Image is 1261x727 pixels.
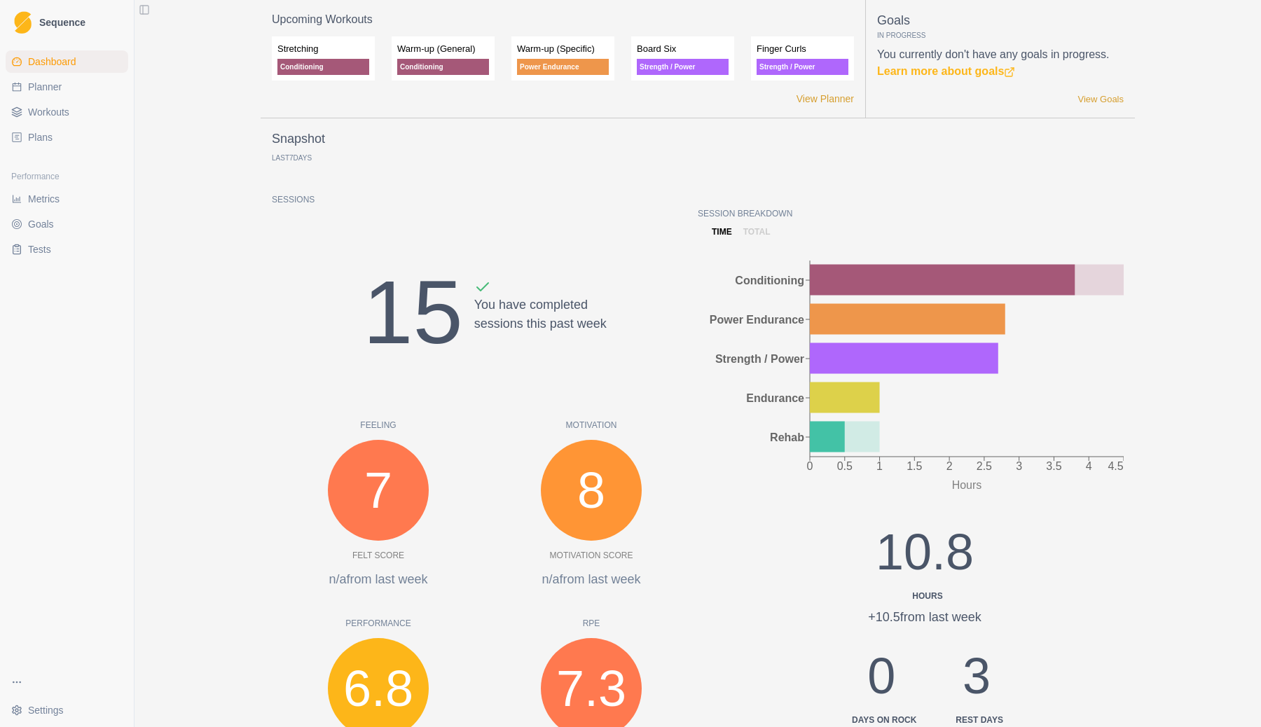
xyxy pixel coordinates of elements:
span: 7.3 [556,651,626,726]
a: Planner [6,76,128,98]
tspan: Endurance [746,392,804,403]
a: Plans [6,126,128,148]
tspan: Rehab [770,431,804,443]
tspan: 2.5 [977,460,992,472]
p: Warm-up (Specific) [517,42,609,56]
p: Felt Score [352,549,404,562]
p: Stretching [277,42,369,56]
p: time [712,226,732,238]
span: 7 [364,452,392,528]
a: Goals [6,213,128,235]
a: View Goals [1077,92,1124,106]
p: Strength / Power [757,59,848,75]
span: Planner [28,80,62,94]
span: 7 [289,154,294,162]
span: Plans [28,130,53,144]
p: Last Days [272,154,312,162]
p: Power Endurance [517,59,609,75]
span: 6.8 [343,651,413,726]
div: 15 [363,245,462,380]
div: 3 [950,638,1003,726]
tspan: Strength / Power [715,352,804,364]
tspan: 1.5 [907,460,922,472]
p: Conditioning [277,59,369,75]
tspan: 3.5 [1046,460,1061,472]
button: Settings [6,699,128,721]
p: Board Six [637,42,729,56]
p: Goals [877,11,1124,30]
p: Motivation Score [550,549,633,562]
span: 8 [577,452,605,528]
tspan: 2 [946,460,953,472]
p: You currently don't have any goals in progress. [877,46,1124,80]
p: total [743,226,771,238]
p: Upcoming Workouts [272,11,854,28]
p: n/a from last week [272,570,485,589]
p: Feeling [272,419,485,431]
tspan: Power Endurance [710,313,804,325]
div: Performance [6,165,128,188]
div: Rest days [956,714,1003,726]
a: Metrics [6,188,128,210]
div: 10.8 [829,514,1020,602]
tspan: Hours [952,479,982,491]
p: Strength / Power [637,59,729,75]
p: Session Breakdown [698,207,1124,220]
a: Tests [6,238,128,261]
span: Dashboard [28,55,76,69]
a: Workouts [6,101,128,123]
div: +10.5 from last week [829,608,1020,627]
span: Goals [28,217,54,231]
a: View Planner [797,92,854,106]
div: Hours [835,590,1020,602]
tspan: 3 [1016,460,1022,472]
div: 0 [846,638,916,726]
span: Metrics [28,192,60,206]
span: Workouts [28,105,69,119]
p: Sessions [272,193,698,206]
p: In Progress [877,30,1124,41]
tspan: 1 [876,460,883,472]
tspan: 0.5 [837,460,853,472]
p: Snapshot [272,130,325,148]
a: Dashboard [6,50,128,73]
p: n/a from last week [485,570,698,589]
tspan: 0 [807,460,813,472]
p: Finger Curls [757,42,848,56]
p: Conditioning [397,59,489,75]
p: Motivation [485,419,698,431]
p: Performance [272,617,485,630]
p: Warm-up (General) [397,42,489,56]
a: LogoSequence [6,6,128,39]
a: Learn more about goals [877,65,1015,77]
span: Tests [28,242,51,256]
div: Days on Rock [852,714,916,726]
div: You have completed sessions this past week [474,279,607,380]
tspan: 4.5 [1108,460,1123,472]
span: Sequence [39,18,85,27]
tspan: Conditioning [735,274,804,286]
img: Logo [14,11,32,34]
tspan: 4 [1086,460,1092,472]
p: RPE [485,617,698,630]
